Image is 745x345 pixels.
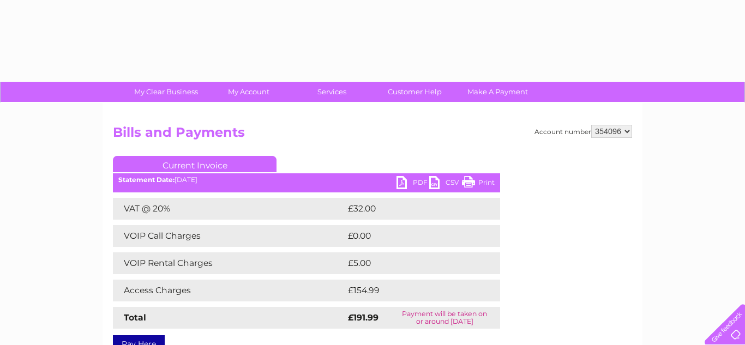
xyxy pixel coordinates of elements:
[345,198,478,220] td: £32.00
[204,82,294,102] a: My Account
[121,82,211,102] a: My Clear Business
[118,175,175,184] b: Statement Date:
[124,312,146,323] strong: Total
[348,312,378,323] strong: £191.99
[534,125,632,138] div: Account number
[113,176,500,184] div: [DATE]
[370,82,460,102] a: Customer Help
[287,82,377,102] a: Services
[113,280,345,301] td: Access Charges
[113,198,345,220] td: VAT @ 20%
[113,252,345,274] td: VOIP Rental Charges
[389,307,500,329] td: Payment will be taken on or around [DATE]
[462,176,495,192] a: Print
[429,176,462,192] a: CSV
[396,176,429,192] a: PDF
[453,82,543,102] a: Make A Payment
[113,225,345,247] td: VOIP Call Charges
[345,252,475,274] td: £5.00
[345,280,480,301] td: £154.99
[113,125,632,146] h2: Bills and Payments
[113,156,277,172] a: Current Invoice
[345,225,475,247] td: £0.00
